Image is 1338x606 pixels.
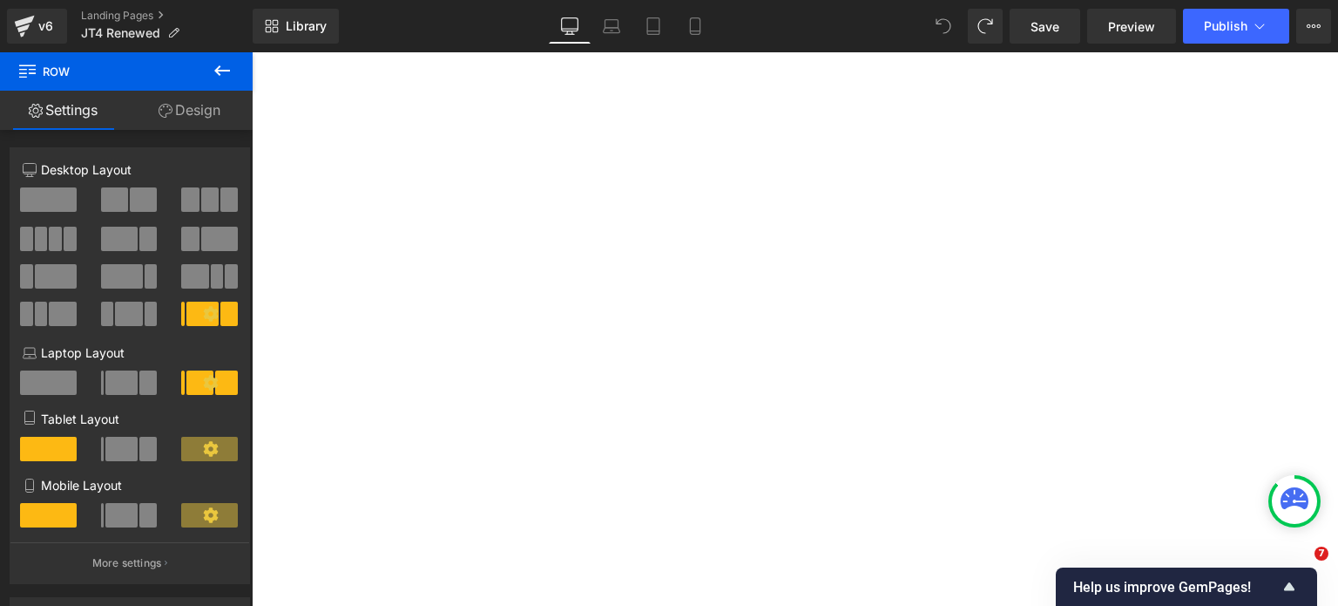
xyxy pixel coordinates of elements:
[1073,579,1279,596] span: Help us improve GemPages!
[10,542,249,583] button: More settings
[7,9,67,44] a: v6
[23,476,237,494] p: Mobile Layout
[81,9,253,23] a: Landing Pages
[253,9,339,44] a: New Library
[23,344,237,362] p: Laptop Layout
[23,410,237,428] p: Tablet Layout
[1296,9,1331,44] button: More
[286,18,327,34] span: Library
[1108,17,1155,36] span: Preview
[674,9,716,44] a: Mobile
[968,9,1003,44] button: Redo
[1314,547,1328,561] span: 7
[1183,9,1289,44] button: Publish
[23,160,237,179] p: Desktop Layout
[1204,19,1247,33] span: Publish
[92,555,162,571] p: More settings
[549,9,591,44] a: Desktop
[1031,17,1059,36] span: Save
[81,26,160,40] span: JT4 Renewed
[1279,547,1321,589] iframe: Intercom live chat
[591,9,632,44] a: Laptop
[126,91,253,130] a: Design
[35,15,57,37] div: v6
[926,9,961,44] button: Undo
[632,9,674,44] a: Tablet
[17,52,192,91] span: Row
[1087,9,1176,44] a: Preview
[1073,576,1300,597] button: Show survey - Help us improve GemPages!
